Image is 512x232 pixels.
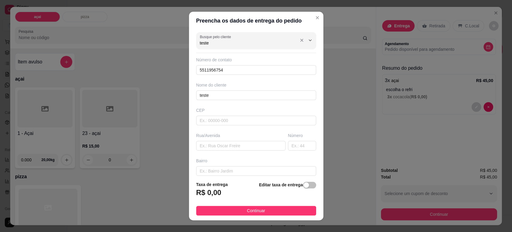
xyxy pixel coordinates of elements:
[196,90,316,100] input: Ex.: João da Silva
[259,182,303,187] strong: Editar taxa de entrega
[200,34,233,39] label: Busque pelo cliente
[297,35,307,45] button: Show suggestions
[288,141,316,151] input: Ex.: 44
[196,188,221,197] h3: R$ 0,00
[196,65,316,75] input: Ex.: (11) 9 8888-9999
[196,182,228,187] strong: Taxa de entrega
[196,107,316,113] div: CEP
[196,141,286,151] input: Ex.: Rua Oscar Freire
[247,207,265,214] span: Continuar
[196,116,316,125] input: Ex.: 00000-000
[189,12,323,30] header: Preencha os dados de entrega do pedido
[200,40,296,46] input: Busque pelo cliente
[196,206,316,215] button: Continuar
[196,82,316,88] div: Nome do cliente
[305,35,315,45] button: Show suggestions
[313,13,322,23] button: Close
[288,133,316,139] div: Número
[196,57,316,63] div: Número de contato
[196,166,316,176] input: Ex.: Bairro Jardim
[196,133,286,139] div: Rua/Avenida
[196,158,316,164] div: Bairro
